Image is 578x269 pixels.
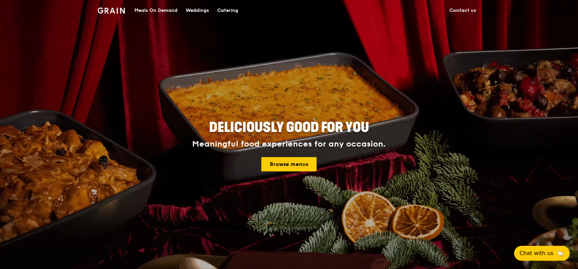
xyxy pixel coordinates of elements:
[217,0,238,21] div: Catering
[213,0,242,21] a: Catering
[514,246,570,261] button: Chat with us🦙
[520,249,554,257] span: Chat with us
[167,139,411,149] div: Meaningful food experiences for any occasion.
[556,249,564,257] span: 🦙
[98,7,125,14] img: Grain
[186,0,209,21] div: Weddings
[261,157,317,171] a: Browse menus
[182,0,213,21] a: Weddings
[446,0,481,21] a: Contact us
[134,0,178,21] div: Meals On Demand
[209,119,369,136] span: Deliciously good for you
